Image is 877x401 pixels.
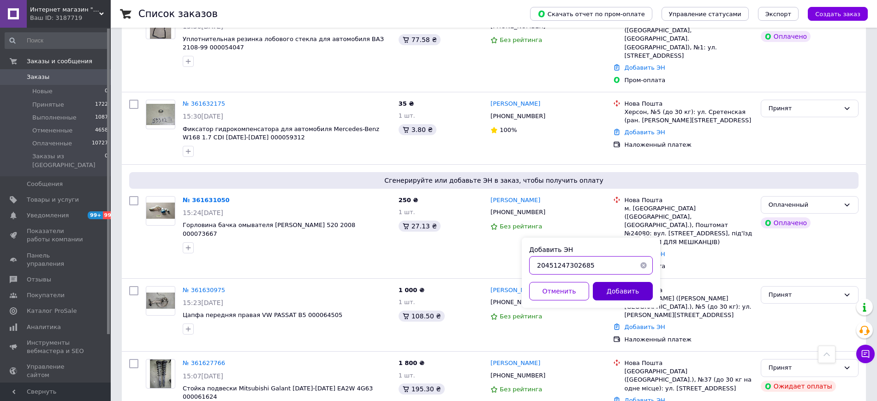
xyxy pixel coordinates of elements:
[399,112,415,119] span: 1 шт.
[32,139,72,148] span: Оплаченные
[624,323,665,330] a: Добавить ЭН
[399,209,415,215] span: 1 шт.
[761,31,811,42] div: Оплачено
[27,275,51,284] span: Отзывы
[500,36,542,43] span: Без рейтинга
[183,372,223,380] span: 15:07[DATE]
[138,8,218,19] h1: Список заказов
[146,359,175,389] a: Фото товару
[799,10,868,17] a: Создать заказ
[27,57,92,66] span: Заказы и сообщения
[490,196,540,205] a: [PERSON_NAME]
[399,197,418,203] span: 250 ₴
[95,126,108,135] span: 4658
[183,221,355,237] a: Горловина бачка омывателя [PERSON_NAME] 520 2008 000073667
[529,282,589,300] button: Отменить
[624,64,665,71] a: Добавить ЭН
[146,196,175,226] a: Фото товару
[105,152,108,169] span: 0
[95,101,108,109] span: 1722
[32,114,77,122] span: Выполненные
[32,101,64,109] span: Принятые
[769,200,840,210] div: Оплаченный
[399,299,415,305] span: 1 шт.
[624,367,753,393] div: [GEOGRAPHIC_DATA] ([GEOGRAPHIC_DATA].), №37 (до 30 кг на одне місце): ул. [STREET_ADDRESS]
[529,246,573,253] label: Добавить ЭН
[761,217,811,228] div: Оплачено
[624,100,753,108] div: Нова Пошта
[183,385,373,401] a: Стойка подвески Mitsubishi Galant [DATE]-[DATE] EA2W 4G63 000061624
[30,14,111,22] div: Ваш ID: 3187719
[183,197,230,203] a: № 361631050
[856,345,875,363] button: Чат с покупателем
[32,152,105,169] span: Заказы из [GEOGRAPHIC_DATA]
[593,282,653,300] button: Добавить
[500,313,542,320] span: Без рейтинга
[765,11,791,18] span: Экспорт
[5,32,109,49] input: Поиск
[399,100,414,107] span: 35 ₴
[489,206,547,218] div: [PHONE_NUMBER]
[146,100,175,129] a: Фото товару
[537,10,645,18] span: Скачать отчет по пром-оплате
[27,211,69,220] span: Уведомления
[183,359,225,366] a: № 361627766
[92,139,108,148] span: 10727
[27,251,85,268] span: Панель управления
[815,11,860,18] span: Создать заказ
[624,76,753,84] div: Пром-оплата
[146,203,175,219] img: Фото товару
[669,11,741,18] span: Управление статусами
[399,287,424,293] span: 1 000 ₴
[399,383,445,395] div: 195.30 ₴
[399,311,445,322] div: 108.50 ₴
[624,286,753,294] div: Нова Пошта
[489,370,547,382] div: [PHONE_NUMBER]
[624,129,665,136] a: Добавить ЭН
[399,372,415,379] span: 1 шт.
[490,100,540,108] a: [PERSON_NAME]
[27,307,77,315] span: Каталог ProSale
[624,262,753,270] div: Пром-оплата
[489,110,547,122] div: [PHONE_NUMBER]
[32,126,72,135] span: Отмененные
[624,204,753,246] div: м. [GEOGRAPHIC_DATA] ([GEOGRAPHIC_DATA], [GEOGRAPHIC_DATA].), Поштомат №24080: вул. [STREET_ADDRE...
[150,359,172,388] img: Фото товару
[183,100,225,107] a: № 361632175
[624,141,753,149] div: Наложенный платеж
[399,34,441,45] div: 77.58 ₴
[183,113,223,120] span: 15:30[DATE]
[95,114,108,122] span: 1087
[530,7,652,21] button: Скачать отчет по пром-оплате
[399,124,436,135] div: 3.80 ₴
[27,73,49,81] span: Заказы
[103,211,118,219] span: 99+
[500,126,517,133] span: 100%
[105,87,108,96] span: 0
[624,108,753,125] div: Херсон, №5 (до 30 кг): ул. Сретенская (ран. [PERSON_NAME][STREET_ADDRESS]
[624,196,753,204] div: Нова Пошта
[146,293,175,309] img: Фото товару
[183,126,379,141] a: Фиксатор гидрокомпенсатора для автомобиля Mercedes-Benz W168 1.7 CDI [DATE]-[DATE] 000059312
[490,286,540,295] a: [PERSON_NAME]
[490,359,540,368] a: [PERSON_NAME]
[183,311,342,318] span: Цапфа передняя правая VW PASSAT B5 000064505
[27,196,79,204] span: Товары и услуги
[769,363,840,373] div: Принят
[27,180,63,188] span: Сообщения
[761,381,836,392] div: Ожидает оплаты
[624,18,753,60] div: пгт. [GEOGRAPHIC_DATA] ([GEOGRAPHIC_DATA], [GEOGRAPHIC_DATA]. [GEOGRAPHIC_DATA]), №1: ул. [STREET...
[183,36,384,51] a: Уплотнительная резинка лобового стекла для автомобиля ВАЗ 2108-99 000054047
[769,104,840,114] div: Принят
[30,6,99,14] span: Интернет магазин "Ярокс Авто" - продажа автозапчастей и комплектующих
[27,363,85,379] span: Управление сайтом
[183,299,223,306] span: 15:23[DATE]
[133,176,855,185] span: Сгенерируйте или добавьте ЭН в заказ, чтобы получить оплату
[489,296,547,308] div: [PHONE_NUMBER]
[662,7,749,21] button: Управление статусами
[27,339,85,355] span: Инструменты вебмастера и SEO
[758,7,799,21] button: Экспорт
